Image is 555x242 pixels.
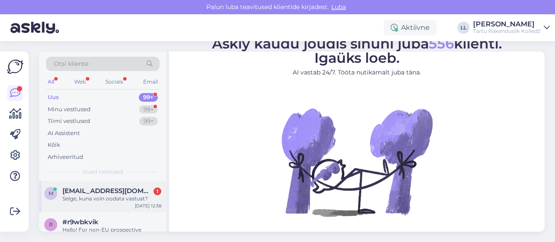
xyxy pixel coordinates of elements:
img: Askly Logo [7,58,23,75]
p: AI vastab 24/7. Tööta nutikamalt juba täna. [212,68,502,77]
div: Uus [48,93,59,102]
div: Kõik [48,141,60,149]
div: AI Assistent [48,129,80,138]
div: Arhiveeritud [48,153,83,161]
img: No Chat active [279,84,435,240]
span: Otsi kliente [54,59,88,68]
span: Luba [329,3,349,11]
div: [DATE] 12:38 [135,203,161,209]
span: miikaelneumann14@gmail.com [62,187,153,195]
span: Askly kaudu jõudis sinuni juba klienti. Igaüks loeb. [212,35,502,66]
div: [PERSON_NAME] [473,21,540,28]
div: Tartu Rakenduslik Kolledž [473,28,540,35]
span: Uued vestlused [83,168,123,176]
div: Aktiivne [384,20,437,35]
div: Web [72,76,88,87]
div: Minu vestlused [48,105,91,114]
span: r [49,221,53,228]
span: m [49,190,53,197]
div: Selge, kuna voin oodata vastust? [62,195,161,203]
div: Hello! For non-EU prospective students, the tuition fee information can be complex and depends on... [62,226,161,242]
div: 99+ [139,105,158,114]
div: Email [141,76,160,87]
div: 99+ [139,117,158,126]
div: 1 [153,187,161,195]
div: LL [457,22,470,34]
span: 556 [429,35,454,52]
div: All [46,76,56,87]
div: Socials [104,76,125,87]
a: [PERSON_NAME]Tartu Rakenduslik Kolledž [473,21,550,35]
div: 99+ [139,93,158,102]
span: #r9wbkvik [62,218,98,226]
div: Tiimi vestlused [48,117,90,126]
